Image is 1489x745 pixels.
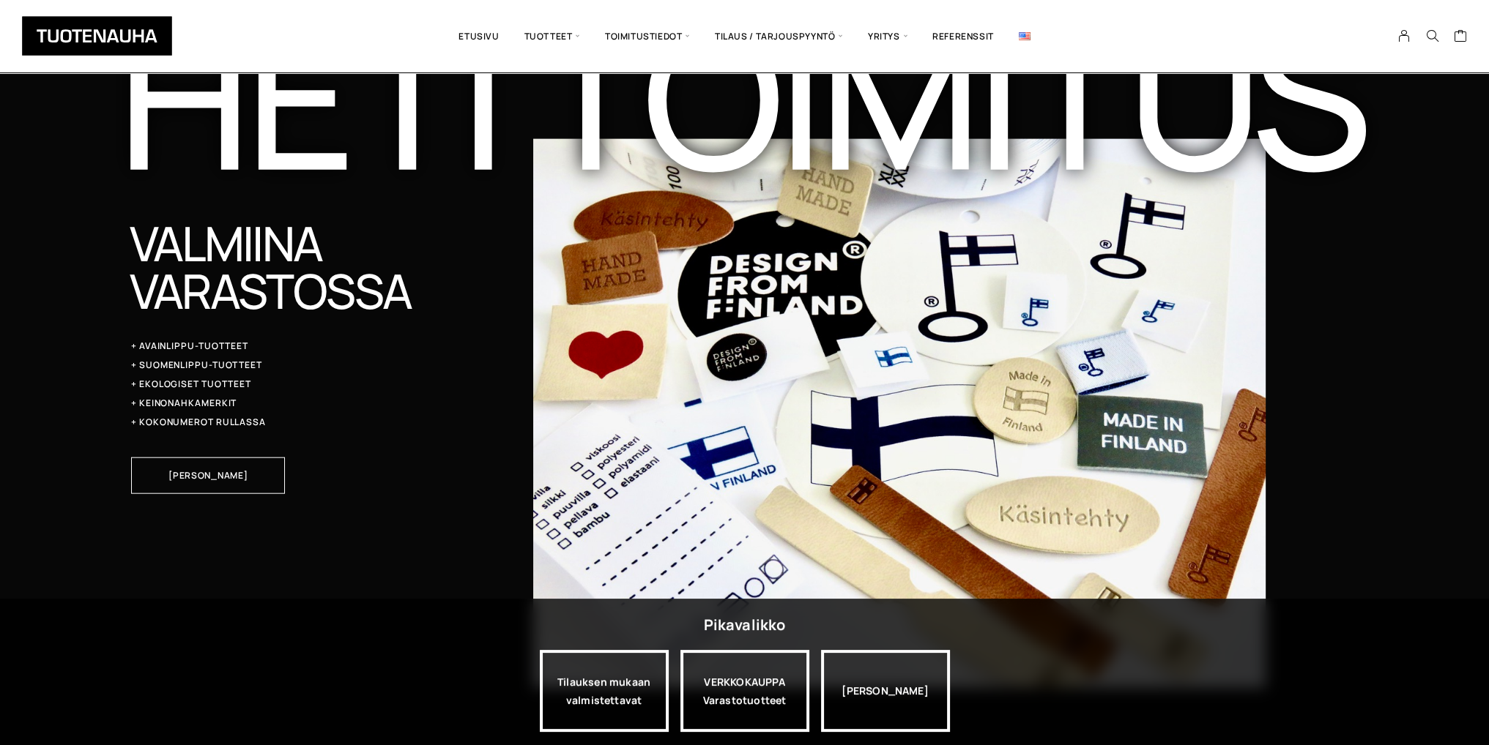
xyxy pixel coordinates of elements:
span: + Ekologiset tuotteet [131,378,251,390]
span: + Suomenlippu-tuotteet [131,359,262,371]
div: [PERSON_NAME] [821,650,950,732]
a: [PERSON_NAME] [131,457,285,494]
a: Tilauksen mukaan valmistettavat [540,650,669,732]
span: + Avainlippu-tuotteet [131,340,248,352]
a: Etusivu [446,11,511,61]
h2: Valmiina varastossa [130,220,521,315]
div: Pikavalikko [703,612,785,638]
button: Search [1418,29,1446,42]
span: Yritys [855,11,920,61]
img: Tuotenauha Oy [22,16,172,56]
a: My Account [1390,29,1419,42]
a: VERKKOKAUPPAVarastotuotteet [680,650,809,732]
div: VERKKOKAUPPA Varastotuotteet [680,650,809,732]
span: [PERSON_NAME] [168,471,248,480]
a: Cart [1453,29,1467,46]
span: Tuotteet [512,11,593,61]
span: Toimitustiedot [593,11,702,61]
img: English [1019,32,1031,40]
a: Referenssit [920,11,1006,61]
h2: Heti toimitus [117,23,1489,168]
img: Etusivu 83 [533,139,1266,688]
span: Tilaus / Tarjouspyyntö [702,11,855,61]
span: + Keinonahkamerkit [131,397,237,409]
span: + Kokonumerot rullassa [131,416,266,428]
